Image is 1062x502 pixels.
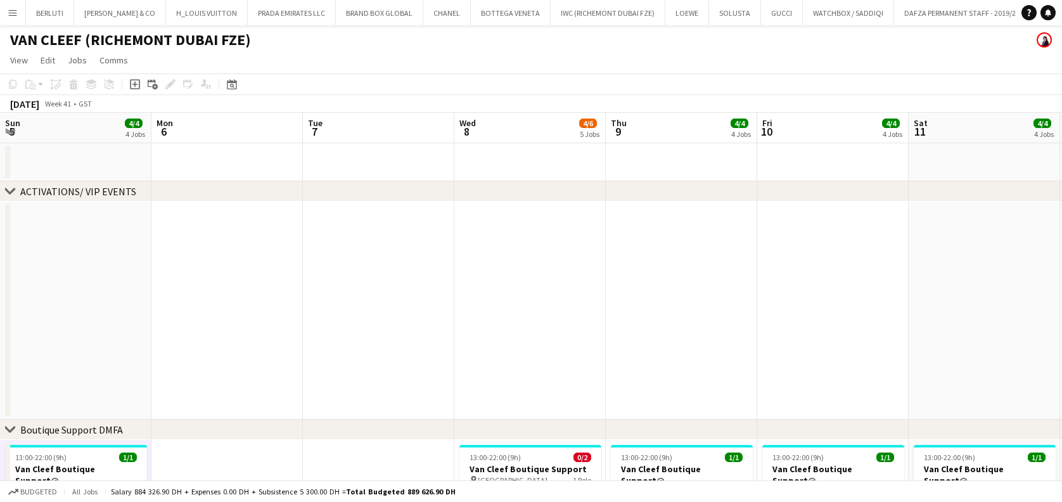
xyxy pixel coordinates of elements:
span: 10 [760,124,772,139]
div: 4 Jobs [1034,129,1054,139]
button: SOLUSTA [709,1,761,25]
span: 6 [155,124,173,139]
button: DAFZA PERMANENT STAFF - 2019/2025 [894,1,1038,25]
span: 4/4 [731,119,748,128]
a: Edit [35,52,60,68]
button: WATCHBOX / SADDIQI [803,1,894,25]
span: 13:00-22:00 (9h) [772,453,824,462]
span: Jobs [68,55,87,66]
span: Edit [41,55,55,66]
span: Fri [762,117,772,129]
h3: Van Cleef Boutique Support [459,463,601,475]
h3: Van Cleef Boutique Support@ [GEOGRAPHIC_DATA] [611,463,753,486]
div: GST [79,99,92,108]
span: Week 41 [42,99,74,108]
button: LOEWE [665,1,709,25]
button: [PERSON_NAME] & CO [74,1,166,25]
span: 4/4 [125,119,143,128]
span: View [10,55,28,66]
h3: Van Cleef Boutique Support@ [GEOGRAPHIC_DATA] [762,463,904,486]
div: ACTIVATIONS/ VIP EVENTS [20,185,136,198]
span: Sun [5,117,20,129]
div: 4 Jobs [731,129,751,139]
span: 13:00-22:00 (9h) [15,453,67,462]
span: 8 [457,124,476,139]
span: 1 Role [573,475,591,485]
a: Comms [94,52,133,68]
span: 1/1 [876,453,894,462]
button: H_LOUIS VUITTON [166,1,248,25]
app-user-avatar: Sarah Wannous [1037,32,1052,48]
a: View [5,52,33,68]
div: Salary 884 326.90 DH + Expenses 0.00 DH + Subsistence 5 300.00 DH = [111,487,456,496]
span: 4/4 [882,119,900,128]
button: Budgeted [6,485,59,499]
span: 7 [306,124,323,139]
span: Tue [308,117,323,129]
div: Boutique Support DMFA [20,423,123,436]
span: 1/1 [725,453,743,462]
button: BERLUTI [26,1,74,25]
span: 11 [912,124,928,139]
div: 4 Jobs [125,129,145,139]
span: 13:00-22:00 (9h) [924,453,975,462]
span: All jobs [70,487,100,496]
h3: Van Cleef Boutique Support@ [GEOGRAPHIC_DATA] [914,463,1056,486]
button: CHANEL [423,1,471,25]
div: 4 Jobs [883,129,902,139]
button: GUCCI [761,1,803,25]
span: 9 [609,124,627,139]
h3: Van Cleef Boutique Support@ [GEOGRAPHIC_DATA] [5,463,147,486]
div: 5 Jobs [580,129,599,139]
button: BOTTEGA VENETA [471,1,551,25]
button: BRAND BOX GLOBAL [336,1,423,25]
span: Comms [99,55,128,66]
button: PRADA EMIRATES LLC [248,1,336,25]
span: Mon [157,117,173,129]
span: 4/6 [579,119,597,128]
div: [DATE] [10,98,39,110]
span: Thu [611,117,627,129]
span: 1/1 [1028,453,1046,462]
span: Budgeted [20,487,57,496]
span: 1/1 [119,453,137,462]
a: Jobs [63,52,92,68]
span: 4/4 [1033,119,1051,128]
button: IWC (RICHEMONT DUBAI FZE) [551,1,665,25]
span: 13:00-22:00 (9h) [470,453,521,462]
span: 5 [3,124,20,139]
span: 13:00-22:00 (9h) [621,453,672,462]
span: Wed [459,117,476,129]
span: Total Budgeted 889 626.90 DH [346,487,456,496]
span: Sat [914,117,928,129]
h1: VAN CLEEF (RICHEMONT DUBAI FZE) [10,30,251,49]
span: [GEOGRAPHIC_DATA] [478,475,547,485]
span: 0/2 [573,453,591,462]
